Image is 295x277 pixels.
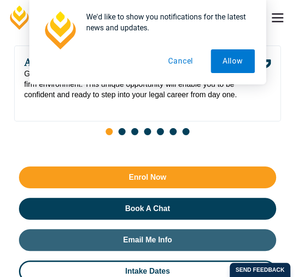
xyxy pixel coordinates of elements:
[125,205,170,212] span: Book A Chat
[211,49,255,73] button: Allow
[157,128,164,135] span: Go to slide 5
[170,128,177,135] span: Go to slide 6
[79,11,255,33] div: We'd like to show you notifications for the latest news and updates.
[14,46,281,140] div: Slides
[156,49,205,73] button: Cancel
[19,166,276,188] a: Enrol Now
[125,268,170,275] span: Intake Dates
[144,128,151,135] span: Go to slide 4
[24,69,247,100] span: Get valuable experience and insights learning in a simulated law firm environment. This unique op...
[123,236,172,244] span: Email Me Info
[19,198,276,220] a: Book A Chat
[106,128,113,135] span: Go to slide 1
[131,128,138,135] span: Go to slide 3
[129,174,166,181] span: Enrol Now
[19,229,276,251] a: Email Me Info
[41,11,79,49] img: notification icon
[182,128,189,135] span: Go to slide 7
[118,128,125,135] span: Go to slide 2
